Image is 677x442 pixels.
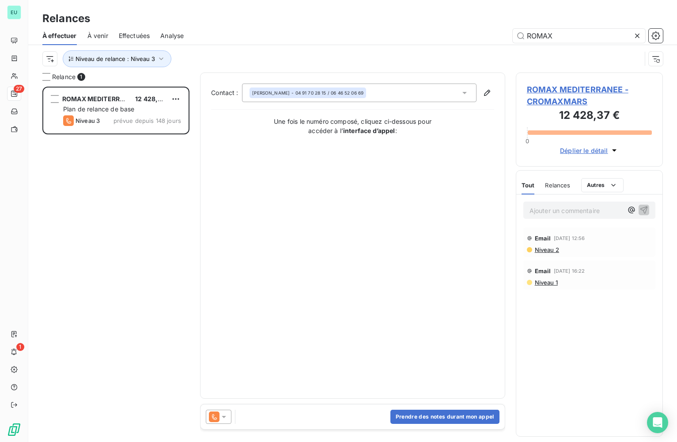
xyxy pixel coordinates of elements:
[560,146,608,155] span: Déplier le détail
[534,279,558,286] span: Niveau 1
[77,73,85,81] span: 1
[554,236,585,241] span: [DATE] 12:56
[42,31,77,40] span: À effectuer
[76,55,155,62] span: Niveau de relance : Niveau 3
[534,246,559,253] span: Niveau 2
[581,178,624,192] button: Autres
[252,90,290,96] span: [PERSON_NAME]
[526,137,529,145] span: 0
[42,87,189,442] div: grid
[63,50,171,67] button: Niveau de relance : Niveau 3
[513,29,645,43] input: Rechercher
[527,84,652,107] span: ROMAX MEDITERRANEE - CROMAXMARS
[535,235,551,242] span: Email
[7,423,21,437] img: Logo LeanPay
[545,182,570,189] span: Relances
[557,145,621,156] button: Déplier le détail
[62,95,137,103] span: ROMAX MEDITERRANEE
[52,72,76,81] span: Relance
[119,31,150,40] span: Effectuées
[390,410,499,424] button: Prendre des notes durant mon appel
[7,5,21,19] div: EU
[647,412,668,433] div: Open Intercom Messenger
[87,31,108,40] span: À venir
[265,117,441,135] p: Une fois le numéro composé, cliquez ci-dessous pour accéder à l’ :
[554,268,585,274] span: [DATE] 16:22
[527,107,652,125] h3: 12 428,37 €
[113,117,181,124] span: prévue depuis 148 jours
[76,117,100,124] span: Niveau 3
[522,182,535,189] span: Tout
[211,88,242,97] label: Contact :
[42,11,90,27] h3: Relances
[252,90,363,96] div: - 04 91 70 28 15 / 06 46 52 06 69
[160,31,184,40] span: Analyse
[14,85,24,93] span: 27
[343,127,395,134] strong: interface d’appel
[63,105,134,113] span: Plan de relance de base
[16,343,24,351] span: 1
[135,95,171,103] span: 12 428,37 €
[535,267,551,274] span: Email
